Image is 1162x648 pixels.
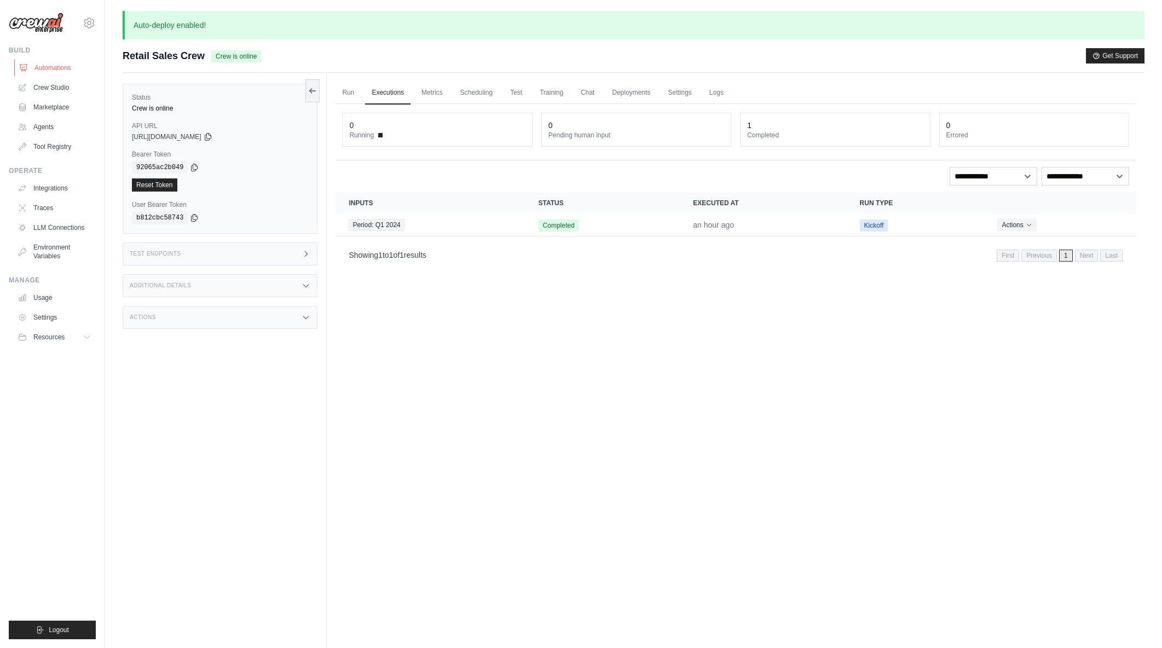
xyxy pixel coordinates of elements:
th: Inputs [336,192,525,214]
code: 92065ac2b049 [132,161,188,174]
a: Agents [13,118,96,136]
a: Test [504,82,529,105]
nav: Pagination [336,241,1136,269]
span: 1 [400,251,404,259]
label: User Bearer Token [132,200,308,209]
a: View execution details for Period [349,219,512,231]
label: Status [132,93,308,102]
span: [URL][DOMAIN_NAME] [132,132,201,141]
section: Crew executions table [336,192,1136,269]
code: b812cbc58743 [132,211,188,224]
a: Tool Registry [13,138,96,155]
div: 0 [349,120,354,131]
a: Crew Studio [13,79,96,96]
a: Executions [365,82,411,105]
label: Bearer Token [132,150,308,159]
span: Period: Q1 2024 [349,219,404,231]
span: Last [1100,250,1123,262]
div: 1 [747,120,751,131]
a: Reset Token [132,178,177,192]
a: Run [336,82,361,105]
th: Executed at [680,192,846,214]
span: 1 [378,251,383,259]
div: Crew is online [132,104,308,113]
span: Running [349,131,374,140]
span: Completed [539,219,579,232]
span: 1 [389,251,394,259]
span: Previous [1021,250,1057,262]
a: Deployments [605,82,657,105]
span: Resources [33,333,65,342]
span: Next [1075,250,1099,262]
div: Manage [9,276,96,285]
div: Build [9,46,96,55]
div: Operate [9,166,96,175]
a: Scheduling [454,82,499,105]
h3: Test Endpoints [130,251,181,257]
a: Usage [13,289,96,306]
nav: Pagination [997,250,1123,262]
p: Auto-deploy enabled! [123,11,1144,39]
span: First [997,250,1019,262]
span: Logout [49,626,69,634]
a: Traces [13,199,96,217]
a: Logs [703,82,730,105]
button: Actions for execution [997,218,1036,232]
a: Training [533,82,570,105]
a: Settings [662,82,698,105]
p: Showing to of results [349,250,426,261]
button: Logout [9,621,96,639]
label: API URL [132,121,308,130]
a: LLM Connections [13,219,96,236]
dt: Pending human input [548,131,724,140]
dt: Errored [946,131,1122,140]
a: Integrations [13,180,96,197]
h3: Actions [130,314,156,321]
dt: Completed [747,131,923,140]
th: Status [525,192,680,214]
th: Run Type [847,192,985,214]
a: Chat [574,82,601,105]
a: Settings [13,309,96,326]
h3: Additional Details [130,282,191,289]
a: Automations [14,59,97,77]
button: Get Support [1086,48,1144,63]
div: 0 [946,120,951,131]
span: 1 [1059,250,1073,262]
img: Logo [9,13,63,33]
button: Resources [13,328,96,346]
a: Marketplace [13,99,96,116]
span: Kickoff [860,219,888,232]
div: 0 [548,120,553,131]
a: Environment Variables [13,239,96,265]
span: Crew is online [211,50,261,62]
span: Retail Sales Crew [123,48,205,63]
time: August 26, 2025 at 17:32 MDT [693,221,734,229]
a: Metrics [415,82,449,105]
